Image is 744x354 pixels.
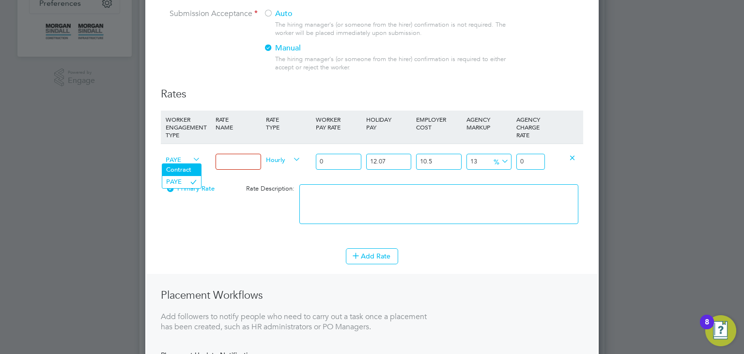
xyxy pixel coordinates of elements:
div: 8 [705,322,709,335]
li: Contract [162,164,201,176]
div: AGENCY CHARGE RATE [514,111,547,144]
div: The hiring manager's (or someone from the hirer) confirmation is required to either accept or rej... [275,55,511,72]
label: Auto [263,9,503,19]
label: Submission Acceptance [161,9,258,19]
button: Add Rate [346,248,398,264]
div: RATE TYPE [263,111,313,136]
h3: Placement Workflows [161,289,427,303]
div: WORKER ENGAGEMENT TYPE [163,111,213,144]
button: Open Resource Center, 8 new notifications [705,315,736,346]
li: PAYE [162,176,201,188]
label: Manual [263,43,503,53]
div: AGENCY MARKUP [464,111,514,136]
span: Primary Rate [166,184,215,193]
div: Add followers to notify people who need to carry out a task once a placement has been created, su... [161,312,427,332]
div: EMPLOYER COST [414,111,464,136]
span: % [490,156,510,166]
h3: Rates [161,87,583,101]
div: RATE NAME [213,111,263,136]
span: Hourly [266,154,301,164]
div: WORKER PAY RATE [313,111,363,136]
div: HOLIDAY PAY [364,111,414,136]
div: The hiring manager's (or someone from the hirer) confirmation is not required. The worker will be... [275,21,511,37]
span: Rate Description: [246,184,294,193]
span: PAYE [166,154,201,164]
